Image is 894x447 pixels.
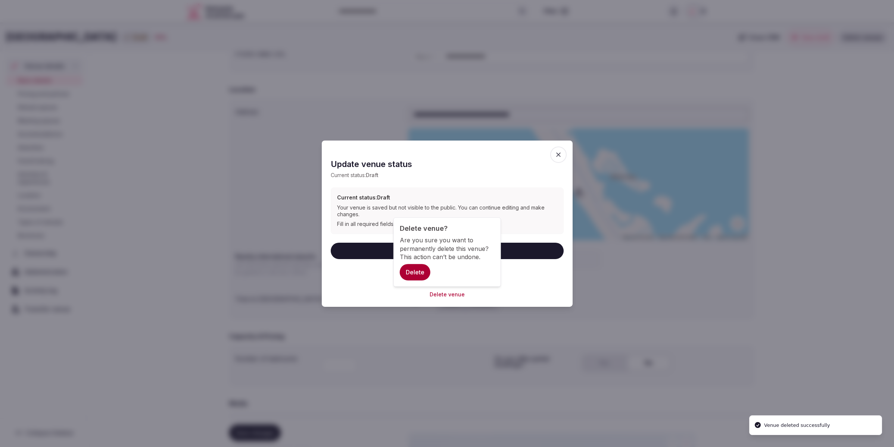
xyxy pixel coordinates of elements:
button: Delete venue [430,290,465,298]
button: Delete [400,264,430,280]
div: Delete venue? [400,224,495,233]
h2: Update venue status [331,158,564,170]
p: Current status: [331,171,564,179]
h3: Current status: Draft [337,194,557,201]
span: Draft [366,171,379,178]
div: Fill in all required fields to submit for review or publish. [337,221,557,227]
div: Your venue is saved but not visible to the public. You can continue editing and make changes. [337,204,557,217]
div: Are you sure you want to permanently delete this venue? This action can’t be undone. [400,236,495,261]
button: Publish [331,243,564,259]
